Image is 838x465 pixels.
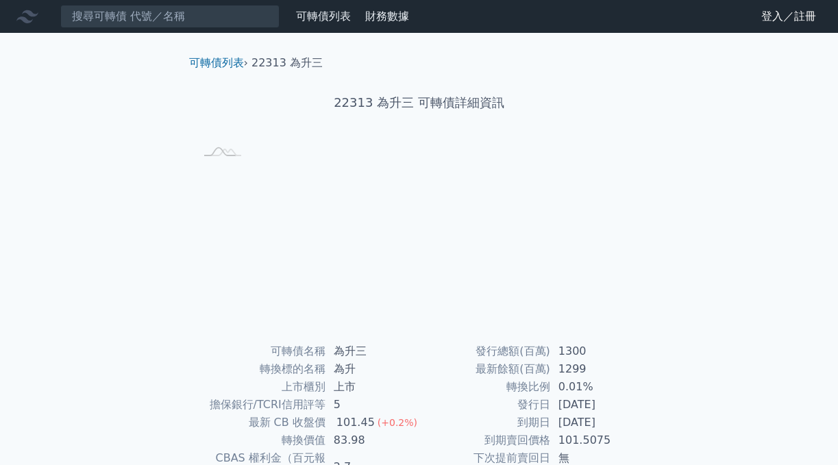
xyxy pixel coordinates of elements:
[769,399,838,465] iframe: Chat Widget
[325,431,419,449] td: 83.98
[325,378,419,396] td: 上市
[195,378,325,396] td: 上市櫃別
[325,360,419,378] td: 為升
[60,5,280,28] input: 搜尋可轉債 代號／名稱
[378,417,417,428] span: (+0.2%)
[296,10,351,23] a: 可轉債列表
[419,431,550,449] td: 到期賣回價格
[189,55,248,71] li: ›
[178,93,661,112] h1: 22313 為升三 可轉債詳細資訊
[334,414,378,431] div: 101.45
[550,431,644,449] td: 101.5075
[195,414,325,431] td: 最新 CB 收盤價
[195,342,325,360] td: 可轉債名稱
[325,396,419,414] td: 5
[550,414,644,431] td: [DATE]
[365,10,409,23] a: 財務數據
[195,360,325,378] td: 轉換標的名稱
[419,360,550,378] td: 最新餘額(百萬)
[419,396,550,414] td: 發行日
[550,342,644,360] td: 1300
[550,360,644,378] td: 1299
[419,342,550,360] td: 發行總額(百萬)
[550,396,644,414] td: [DATE]
[195,396,325,414] td: 擔保銀行/TCRI信用評等
[419,414,550,431] td: 到期日
[189,56,244,69] a: 可轉債列表
[750,5,827,27] a: 登入／註冊
[195,431,325,449] td: 轉換價值
[325,342,419,360] td: 為升三
[419,378,550,396] td: 轉換比例
[251,55,323,71] li: 22313 為升三
[550,378,644,396] td: 0.01%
